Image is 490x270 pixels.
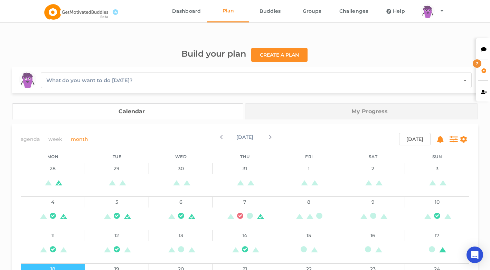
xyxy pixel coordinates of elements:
div: Sat [341,151,405,163]
div: Fri [277,151,341,163]
div: 5 [85,196,149,208]
a: My Progress [245,103,478,119]
div: 10 [405,196,469,208]
div: 3 [405,163,469,174]
a: Calendar [12,103,243,119]
div: Sun [405,151,469,163]
span: Build your plan [181,49,246,59]
span: week [48,135,62,143]
div: 11 [21,230,85,241]
div: 14 [213,230,277,241]
div: [DATE] [170,133,320,145]
div: 7 [213,196,277,208]
div: 17 [405,230,469,241]
div: 28 [21,163,85,174]
div: 12 [85,230,149,241]
div: 2 [341,163,405,174]
div: 4 [21,196,85,208]
div: 16 [341,230,405,241]
span: month [71,135,88,143]
span: agenda [21,135,40,143]
div: 8 [277,196,341,208]
div: Thu [213,151,277,163]
div: What do you want to do [DATE]? [46,76,133,85]
div: 31 [213,163,277,174]
div: 13 [149,230,213,241]
div: 1 [277,163,341,174]
div: 15 [277,230,341,241]
div: Tue [85,151,149,163]
div: 30 [149,163,213,174]
div: Wed [149,151,213,163]
div: Mon [21,151,85,163]
div: 9 [341,196,405,208]
div: 7 [473,59,481,68]
span: 4 [113,9,118,15]
button: [DATE] [399,133,431,145]
div: 29 [85,163,149,174]
button: Create a plan [251,48,308,62]
div: 6 [149,196,213,208]
div: Open Intercom Messenger [467,247,483,263]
